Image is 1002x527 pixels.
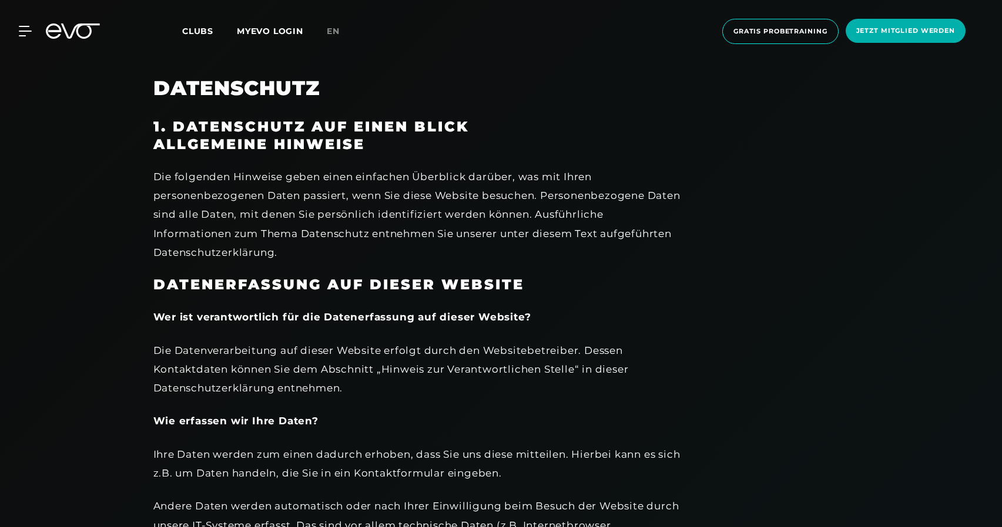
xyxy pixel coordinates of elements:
a: Jetzt Mitglied werden [842,19,969,44]
strong: Wie erfassen wir Ihre Daten? [153,415,319,427]
span: Jetzt Mitglied werden [856,26,955,36]
strong: Allgemeine Hinweise [153,136,365,153]
span: Clubs [182,26,213,36]
span: Gratis Probetraining [733,26,827,36]
h2: Datenschutz [153,76,682,100]
strong: Datenerfassung auf dieser Website [153,276,524,293]
span: en [327,26,340,36]
div: Ihre Daten werden zum einen dadurch erhoben, dass Sie uns diese mitteilen. Hierbei kann es sich z... [153,445,682,483]
a: Gratis Probetraining [719,19,842,44]
a: MYEVO LOGIN [237,26,303,36]
div: Die folgenden Hinweise geben einen einfachen Überblick darüber, was mit Ihren personenbezogenen D... [153,167,682,262]
strong: 1. Datenschutz auf einen Blick [153,118,469,135]
strong: Wer ist verantwortlich für die Datenerfassung auf dieser Website? [153,311,531,323]
div: Die Datenverarbeitung auf dieser Website erfolgt durch den Websitebetreiber. Dessen Kontaktdaten ... [153,341,682,398]
a: Clubs [182,25,237,36]
a: en [327,25,354,38]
